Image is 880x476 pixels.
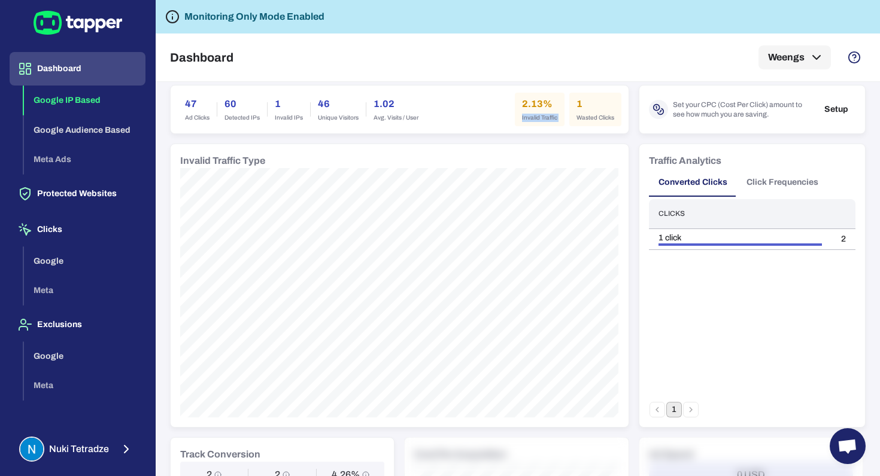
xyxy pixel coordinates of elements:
[24,246,145,276] button: Google
[184,10,324,24] h6: Monitoring Only Mode Enabled
[24,124,145,134] a: Google Audience Based
[576,97,614,111] h6: 1
[649,199,832,228] th: Clicks
[224,97,260,111] h6: 60
[24,94,145,105] a: Google IP Based
[318,114,359,122] span: Unique Visitors
[10,63,145,73] a: Dashboard
[673,100,812,119] span: Set your CPC (Cost Per Click) amount to see how much you are saving.
[10,177,145,210] button: Protected Websites
[185,97,210,111] h6: 47
[649,168,737,197] button: Converted Clicks
[649,154,721,168] h6: Traffic Analytics
[24,341,145,371] button: Google
[666,402,682,417] button: page 1
[10,188,145,198] a: Protected Websites
[185,114,210,122] span: Ad Clicks
[318,97,359,111] h6: 46
[224,114,260,122] span: Detected IPs
[737,168,828,197] button: Click Frequencies
[10,319,145,329] a: Exclusions
[758,45,831,69] button: Weengs
[10,308,145,341] button: Exclusions
[170,50,233,65] h5: Dashboard
[24,86,145,115] button: Google IP Based
[649,402,699,417] nav: pagination navigation
[24,115,145,145] button: Google Audience Based
[659,233,822,243] div: 1 click
[374,114,418,122] span: Avg. Visits / User
[522,114,557,122] span: Invalid Traffic
[374,97,418,111] h6: 1.02
[10,432,145,466] button: Nuki TetradzeNuki Tetradze
[180,154,265,168] h6: Invalid Traffic Type
[20,438,43,460] img: Nuki Tetradze
[10,213,145,246] button: Clicks
[10,224,145,234] a: Clicks
[10,52,145,86] button: Dashboard
[275,114,303,122] span: Invalid IPs
[576,114,614,122] span: Wasted Clicks
[165,10,180,24] svg: Tapper is not blocking any fraudulent activity for this domain
[24,350,145,360] a: Google
[275,97,303,111] h6: 1
[830,428,866,464] div: Open chat
[832,228,855,249] td: 2
[522,97,557,111] h6: 2.13%
[24,255,145,265] a: Google
[817,100,855,118] button: Setup
[180,447,260,462] h6: Track Conversion
[49,443,109,455] span: Nuki Tetradze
